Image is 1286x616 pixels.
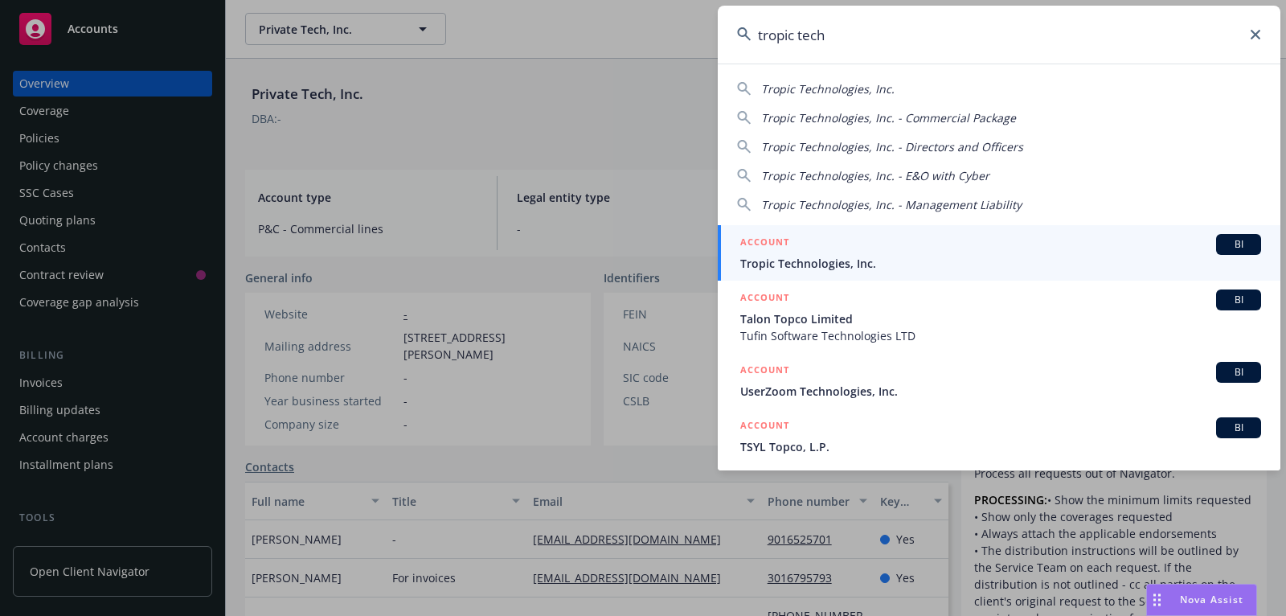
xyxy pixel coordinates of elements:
[740,383,1261,400] span: UserZoom Technologies, Inc.
[1146,584,1257,616] button: Nova Assist
[740,290,789,309] h5: ACCOUNT
[740,362,789,381] h5: ACCOUNT
[1180,593,1243,606] span: Nova Assist
[1223,365,1255,380] span: BI
[761,110,1016,125] span: Tropic Technologies, Inc. - Commercial Package
[740,438,1261,455] span: TSYL Topco, L.P.
[761,81,895,97] span: Tropic Technologies, Inc.
[740,327,1261,344] span: Tufin Software Technologies LTD
[761,168,989,183] span: Tropic Technologies, Inc. - E&O with Cyber
[740,310,1261,327] span: Talon Topco Limited
[718,353,1280,409] a: ACCOUNTBIUserZoom Technologies, Inc.
[761,139,1023,154] span: Tropic Technologies, Inc. - Directors and Officers
[740,417,789,437] h5: ACCOUNT
[718,225,1280,281] a: ACCOUNTBITropic Technologies, Inc.
[740,234,789,253] h5: ACCOUNT
[740,255,1261,272] span: Tropic Technologies, Inc.
[1223,293,1255,307] span: BI
[718,281,1280,353] a: ACCOUNTBITalon Topco LimitedTufin Software Technologies LTD
[1223,421,1255,435] span: BI
[718,409,1280,464] a: ACCOUNTBITSYL Topco, L.P.
[1147,585,1167,615] div: Drag to move
[761,197,1022,212] span: Tropic Technologies, Inc. - Management Liability
[1223,237,1255,252] span: BI
[718,6,1280,64] input: Search...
